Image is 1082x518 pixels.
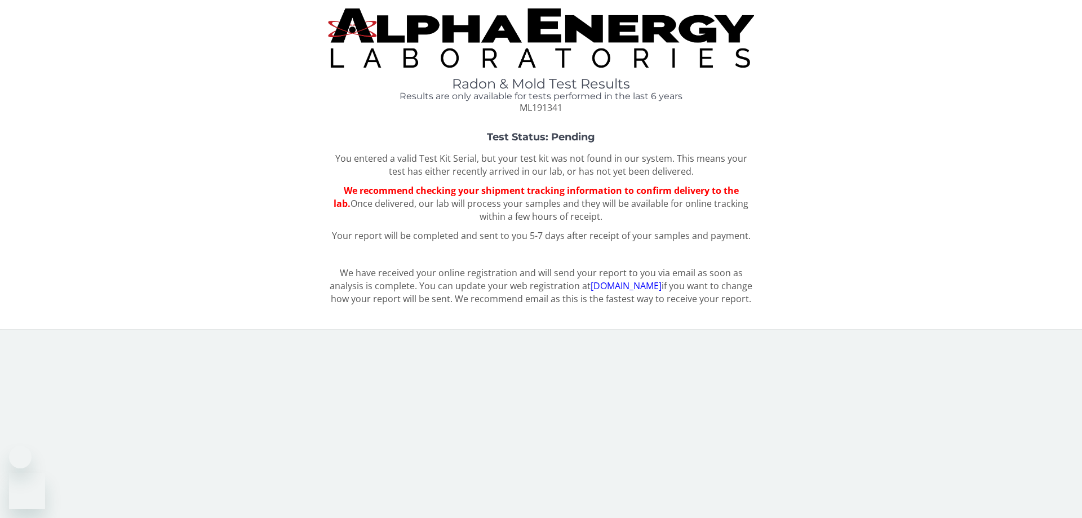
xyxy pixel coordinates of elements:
[591,280,662,292] a: [DOMAIN_NAME]
[9,446,32,468] iframe: Close message
[334,184,739,210] span: We recommend checking your shipment tracking information to confirm delivery to the lab.
[328,184,754,223] p: Once delivered, our lab will process your samples and they will be available for online tracking ...
[328,77,754,91] h1: Radon & Mold Test Results
[487,131,595,143] strong: Test Status: Pending
[328,267,754,306] p: We have received your online registration and will send your report to you via email as soon as a...
[328,152,754,178] p: You entered a valid Test Kit Serial, but your test kit was not found in our system. This means yo...
[328,229,754,242] p: Your report will be completed and sent to you 5-7 days after receipt of your samples and payment.
[328,91,754,101] h4: Results are only available for tests performed in the last 6 years
[9,473,45,509] iframe: Button to launch messaging window
[520,101,562,114] span: ML191341
[328,8,754,68] img: TightCrop.jpg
